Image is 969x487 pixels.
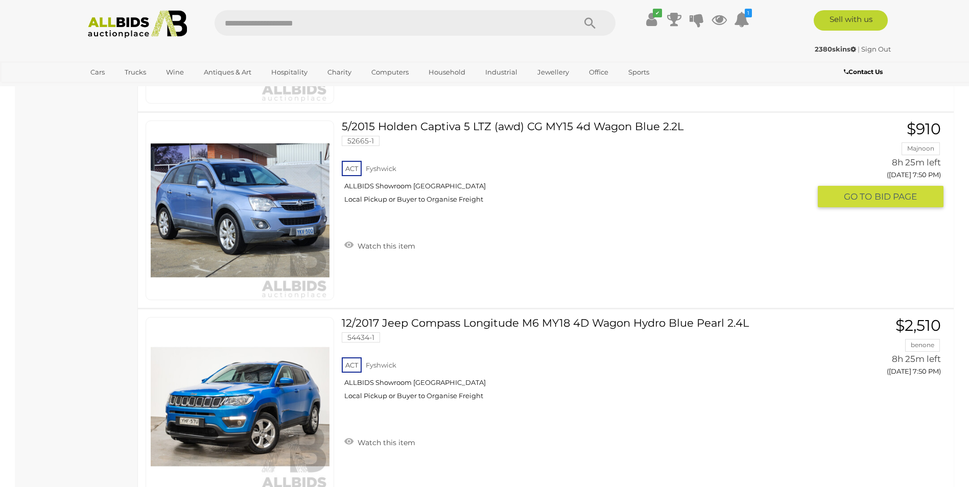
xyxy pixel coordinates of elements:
[745,9,752,17] i: 1
[844,66,885,78] a: Contact Us
[151,121,329,300] img: 52665-1ae_ex.jpg
[875,191,917,203] span: BID PAGE
[342,237,418,253] a: Watch this item
[825,120,943,208] a: $910 Majnoon 8h 25m left ([DATE] 7:50 PM) GO TOBID PAGE
[815,45,856,53] strong: 2380skins
[82,10,193,38] img: Allbids.com.au
[84,64,111,81] a: Cars
[84,81,170,98] a: [GEOGRAPHIC_DATA]
[734,10,749,29] a: 1
[907,119,941,138] span: $910
[825,317,943,381] a: $2,510 benone 8h 25m left ([DATE] 7:50 PM)
[814,10,888,31] a: Sell with us
[355,438,415,447] span: Watch this item
[531,64,576,81] a: Jewellery
[349,317,810,408] a: 12/2017 Jeep Compass Longitude M6 MY18 4D Wagon Hydro Blue Pearl 2.4L 54434-1 ACT Fyshwick ALLBID...
[644,10,659,29] a: ✔
[355,241,415,251] span: Watch this item
[118,64,153,81] a: Trucks
[342,434,418,449] a: Watch this item
[479,64,524,81] a: Industrial
[895,316,941,335] span: $2,510
[564,10,616,36] button: Search
[159,64,191,81] a: Wine
[622,64,656,81] a: Sports
[815,45,858,53] a: 2380skins
[653,9,662,17] i: ✔
[365,64,415,81] a: Computers
[861,45,891,53] a: Sign Out
[422,64,472,81] a: Household
[349,120,810,211] a: 5/2015 Holden Captiva 5 LTZ (awd) CG MY15 4d Wagon Blue 2.2L 52665-1 ACT Fyshwick ALLBIDS Showroo...
[858,45,860,53] span: |
[818,186,943,208] button: GO TOBID PAGE
[197,64,258,81] a: Antiques & Art
[582,64,615,81] a: Office
[321,64,358,81] a: Charity
[265,64,314,81] a: Hospitality
[844,68,883,76] b: Contact Us
[844,191,875,203] span: GO TO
